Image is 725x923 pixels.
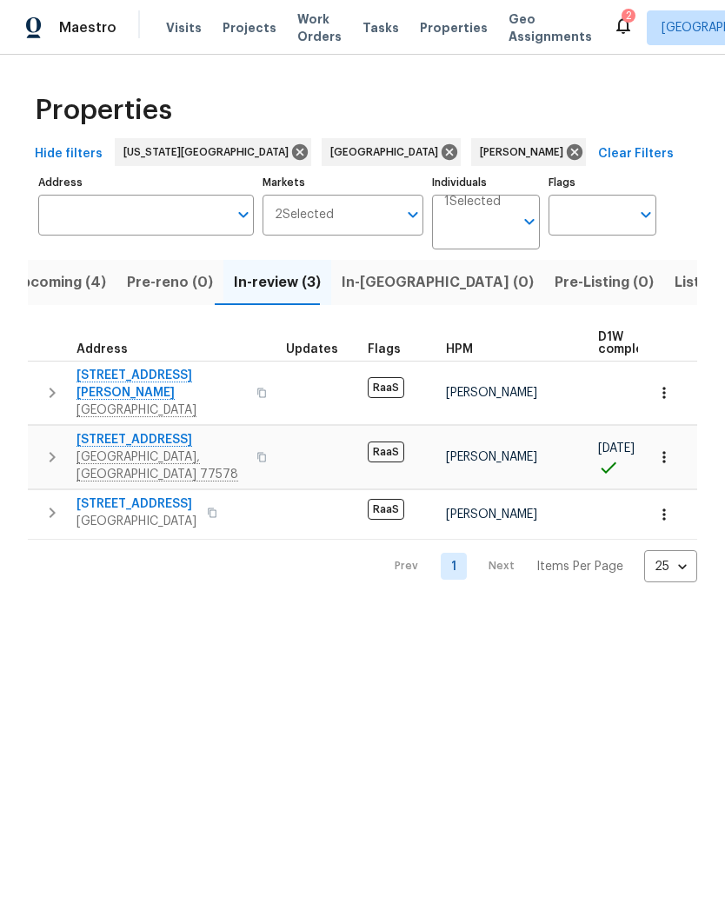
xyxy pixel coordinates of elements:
[11,270,106,295] span: Upcoming (4)
[555,270,654,295] span: Pre-Listing (0)
[420,19,488,37] span: Properties
[35,102,172,119] span: Properties
[234,270,321,295] span: In-review (3)
[123,143,296,161] span: [US_STATE][GEOGRAPHIC_DATA]
[275,208,334,222] span: 2 Selected
[598,331,656,355] span: D1W complete
[368,442,404,462] span: RaaS
[76,513,196,530] span: [GEOGRAPHIC_DATA]
[517,209,542,234] button: Open
[297,10,342,45] span: Work Orders
[38,177,254,188] label: Address
[446,343,473,355] span: HPM
[471,138,586,166] div: [PERSON_NAME]
[598,143,674,165] span: Clear Filters
[598,442,635,455] span: [DATE]
[127,270,213,295] span: Pre-reno (0)
[368,343,401,355] span: Flags
[322,138,461,166] div: [GEOGRAPHIC_DATA]
[509,10,592,45] span: Geo Assignments
[231,203,256,227] button: Open
[441,553,467,580] a: Goto page 1
[549,177,656,188] label: Flags
[28,138,110,170] button: Hide filters
[368,377,404,398] span: RaaS
[342,270,534,295] span: In-[GEOGRAPHIC_DATA] (0)
[401,203,425,227] button: Open
[536,558,623,575] p: Items Per Page
[634,203,658,227] button: Open
[378,550,697,582] nav: Pagination Navigation
[330,143,445,161] span: [GEOGRAPHIC_DATA]
[223,19,276,37] span: Projects
[115,138,311,166] div: [US_STATE][GEOGRAPHIC_DATA]
[444,195,501,209] span: 1 Selected
[446,387,537,399] span: [PERSON_NAME]
[59,19,116,37] span: Maestro
[446,508,537,521] span: [PERSON_NAME]
[432,177,540,188] label: Individuals
[626,7,632,24] div: 2
[166,19,202,37] span: Visits
[76,343,128,355] span: Address
[446,451,537,463] span: [PERSON_NAME]
[591,138,681,170] button: Clear Filters
[362,22,399,34] span: Tasks
[286,343,338,355] span: Updates
[76,495,196,513] span: [STREET_ADDRESS]
[263,177,424,188] label: Markets
[644,544,697,589] div: 25
[480,143,570,161] span: [PERSON_NAME]
[35,143,103,165] span: Hide filters
[368,499,404,520] span: RaaS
